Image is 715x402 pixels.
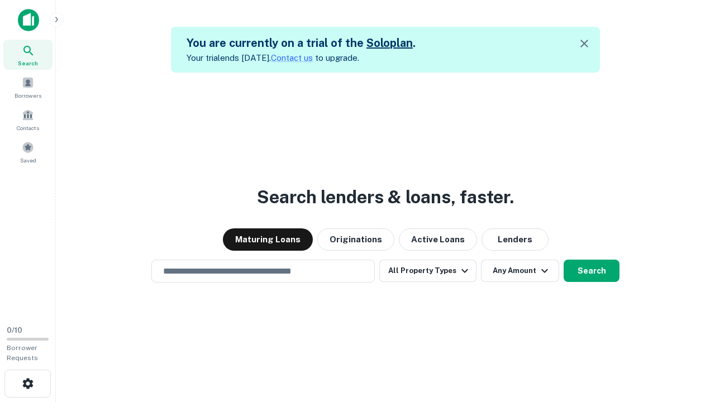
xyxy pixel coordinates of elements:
[7,344,38,362] span: Borrower Requests
[399,228,477,251] button: Active Loans
[20,156,36,165] span: Saved
[18,59,38,68] span: Search
[187,51,416,65] p: Your trial ends [DATE]. to upgrade.
[3,137,53,167] a: Saved
[317,228,394,251] button: Originations
[481,260,559,282] button: Any Amount
[3,104,53,135] a: Contacts
[15,91,41,100] span: Borrowers
[223,228,313,251] button: Maturing Loans
[257,184,514,210] h3: Search lenders & loans, faster.
[366,36,413,50] a: Soloplan
[3,40,53,70] a: Search
[7,326,22,334] span: 0 / 10
[482,228,549,251] button: Lenders
[271,53,313,63] a: Contact us
[379,260,476,282] button: All Property Types
[187,35,416,51] h5: You are currently on a trial of the .
[18,9,39,31] img: capitalize-icon.png
[3,72,53,102] a: Borrowers
[659,313,715,366] iframe: Chat Widget
[17,123,39,132] span: Contacts
[564,260,619,282] button: Search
